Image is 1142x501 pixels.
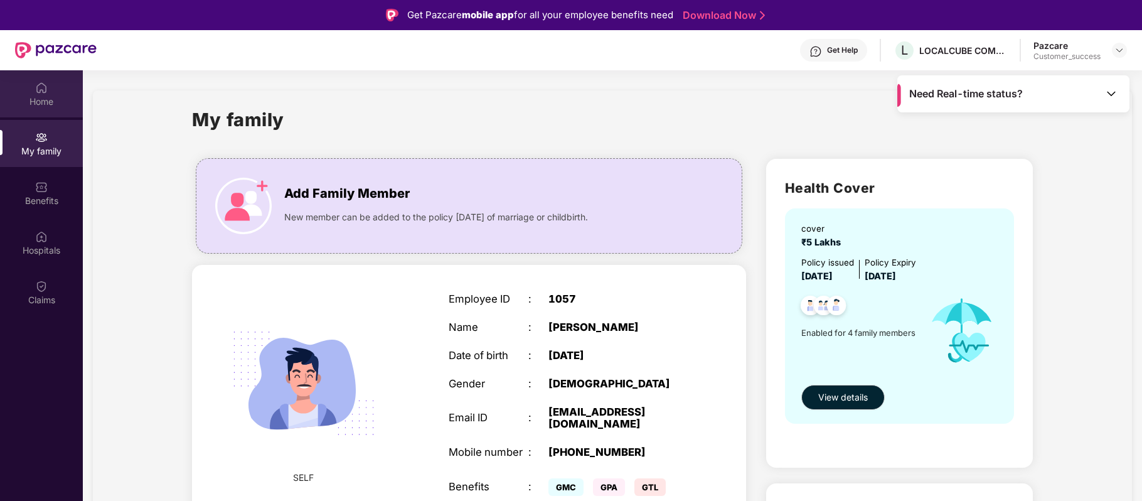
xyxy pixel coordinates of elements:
img: svg+xml;base64,PHN2ZyBpZD0iQmVuZWZpdHMiIHhtbG5zPSJodHRwOi8vd3d3LnczLm9yZy8yMDAwL3N2ZyIgd2lkdGg9Ij... [35,181,48,193]
div: [DATE] [548,350,688,362]
div: : [528,446,548,459]
div: : [528,293,548,306]
div: Email ID [449,412,528,424]
div: 1057 [548,293,688,306]
div: Benefits [449,481,528,493]
img: svg+xml;base64,PHN2ZyB3aWR0aD0iMjAiIGhlaWdodD0iMjAiIHZpZXdCb3g9IjAgMCAyMCAyMCIgZmlsbD0ibm9uZSIgeG... [35,131,48,144]
div: Policy issued [801,256,854,269]
img: Stroke [760,9,765,22]
span: L [901,43,908,58]
div: Get Help [827,45,858,55]
span: New member can be added to the policy [DATE] of marriage or childbirth. [284,210,588,224]
button: View details [801,385,885,410]
img: svg+xml;base64,PHN2ZyB4bWxucz0iaHR0cDovL3d3dy53My5vcmcvMjAwMC9zdmciIHdpZHRoPSI0OC45MTUiIGhlaWdodD... [808,292,839,323]
div: [PERSON_NAME] [548,321,688,334]
img: svg+xml;base64,PHN2ZyB4bWxucz0iaHR0cDovL3d3dy53My5vcmcvMjAwMC9zdmciIHdpZHRoPSI0OC45NDMiIGhlaWdodD... [795,292,826,323]
img: svg+xml;base64,PHN2ZyBpZD0iRHJvcGRvd24tMzJ4MzIiIHhtbG5zPSJodHRwOi8vd3d3LnczLm9yZy8yMDAwL3N2ZyIgd2... [1114,45,1124,55]
strong: mobile app [462,9,514,21]
span: SELF [293,471,314,485]
div: Mobile number [449,446,528,459]
img: svg+xml;base64,PHN2ZyBpZD0iQ2xhaW0iIHhtbG5zPSJodHRwOi8vd3d3LnczLm9yZy8yMDAwL3N2ZyIgd2lkdGg9IjIwIi... [35,280,48,293]
div: : [528,321,548,334]
div: Date of birth [449,350,528,362]
div: : [528,378,548,391]
h2: Health Cover [785,178,1014,198]
div: [DEMOGRAPHIC_DATA] [548,378,688,391]
img: svg+xml;base64,PHN2ZyB4bWxucz0iaHR0cDovL3d3dy53My5vcmcvMjAwMC9zdmciIHdpZHRoPSIyMjQiIGhlaWdodD0iMT... [216,296,392,471]
div: Employee ID [449,293,528,306]
div: Get Pazcare for all your employee benefits need [407,8,673,23]
div: : [528,412,548,424]
div: Policy Expiry [865,256,916,269]
img: icon [917,283,1006,379]
span: ₹5 Lakhs [801,237,846,247]
div: Pazcare [1033,40,1101,51]
img: New Pazcare Logo [15,42,97,58]
div: cover [801,222,846,235]
div: [PHONE_NUMBER] [548,446,688,459]
img: svg+xml;base64,PHN2ZyBpZD0iSGVscC0zMngzMiIgeG1sbnM9Imh0dHA6Ly93d3cudzMub3JnLzIwMDAvc3ZnIiB3aWR0aD... [809,45,822,58]
span: GPA [593,478,625,496]
span: Add Family Member [284,184,410,203]
div: LOCALCUBE COMMERCE PRIVATE LIMITED [919,45,1007,57]
div: Name [449,321,528,334]
span: View details [818,391,868,404]
img: svg+xml;base64,PHN2ZyBpZD0iSG9tZSIgeG1sbnM9Imh0dHA6Ly93d3cudzMub3JnLzIwMDAvc3ZnIiB3aWR0aD0iMjAiIG... [35,82,48,94]
img: Logo [386,9,398,21]
img: svg+xml;base64,PHN2ZyBpZD0iSG9zcGl0YWxzIiB4bWxucz0iaHR0cDovL3d3dy53My5vcmcvMjAwMC9zdmciIHdpZHRoPS... [35,230,48,243]
img: icon [215,178,272,234]
div: : [528,350,548,362]
div: Customer_success [1033,51,1101,62]
img: Toggle Icon [1105,87,1118,100]
span: [DATE] [865,271,896,281]
span: Enabled for 4 family members [801,326,917,339]
span: Need Real-time status? [909,87,1023,100]
div: [EMAIL_ADDRESS][DOMAIN_NAME] [548,406,688,431]
a: Download Now [683,9,761,22]
span: [DATE] [801,271,833,281]
div: Gender [449,378,528,391]
div: : [528,481,548,493]
img: svg+xml;base64,PHN2ZyB4bWxucz0iaHR0cDovL3d3dy53My5vcmcvMjAwMC9zdmciIHdpZHRoPSI0OC45NDMiIGhlaWdodD... [821,292,852,323]
span: GTL [634,478,666,496]
h1: My family [192,105,284,134]
span: GMC [548,478,584,496]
